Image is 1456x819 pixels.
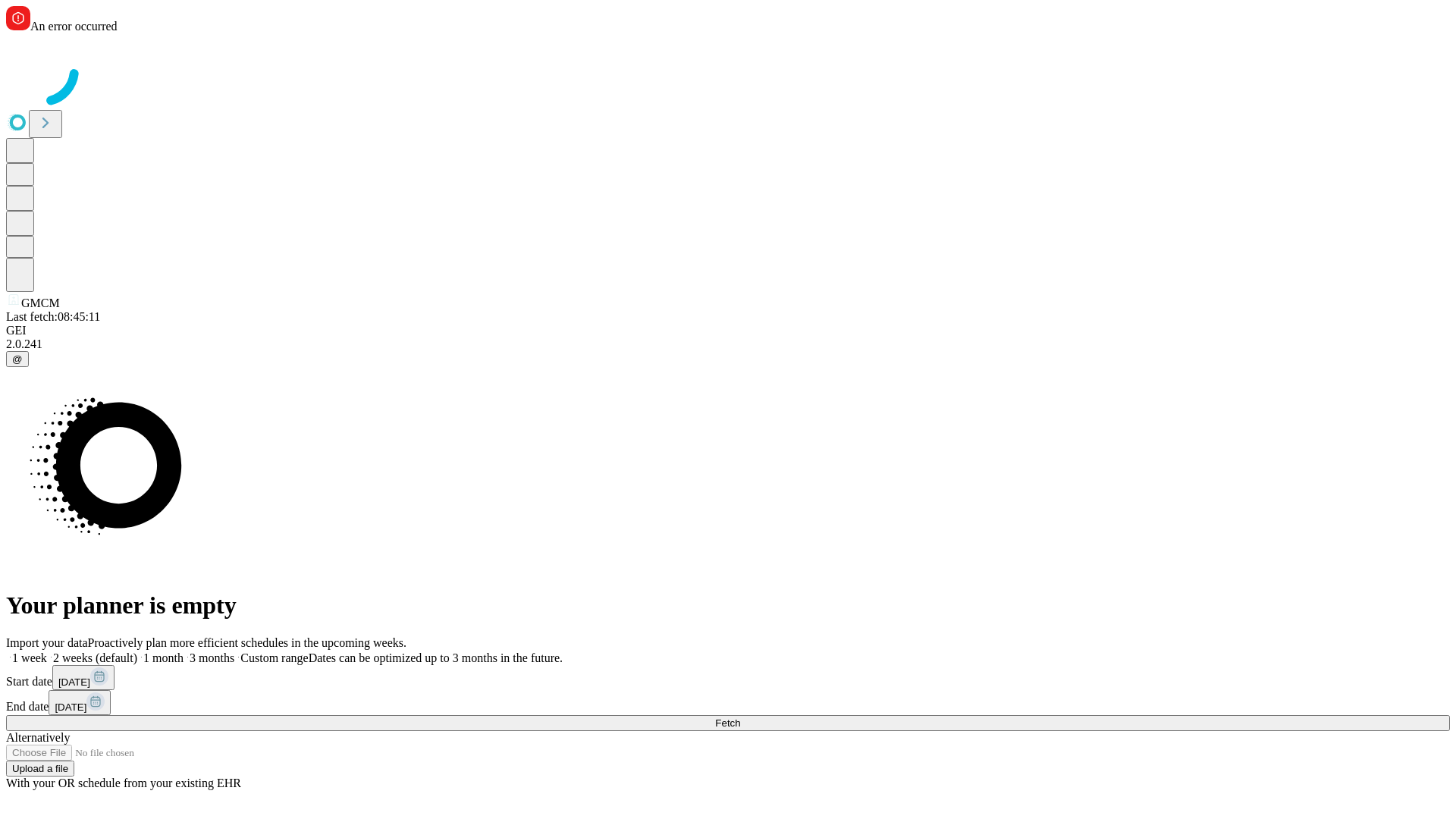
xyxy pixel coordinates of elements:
[6,761,74,777] button: Upload a file
[6,351,29,367] button: @
[240,651,308,664] span: Custom range
[6,731,70,744] span: Alternatively
[49,690,111,715] button: [DATE]
[12,651,47,664] span: 1 week
[143,651,184,664] span: 1 month
[6,324,1450,337] div: GEI
[6,715,1450,731] button: Fetch
[309,651,563,664] span: Dates can be optimized up to 3 months in the future.
[52,665,115,690] button: [DATE]
[58,676,90,688] span: [DATE]
[6,591,1450,620] h1: Your planner is empty
[6,337,1450,351] div: 2.0.241
[21,297,60,309] span: GMCM
[190,651,234,664] span: 3 months
[12,353,23,365] span: @
[715,717,740,729] span: Fetch
[30,20,118,33] span: An error occurred
[53,651,137,664] span: 2 weeks (default)
[6,310,100,323] span: Last fetch: 08:45:11
[6,636,88,649] span: Import your data
[6,665,1450,690] div: Start date
[55,701,86,713] span: [DATE]
[6,777,241,789] span: With your OR schedule from your existing EHR
[88,636,406,649] span: Proactively plan more efficient schedules in the upcoming weeks.
[6,690,1450,715] div: End date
